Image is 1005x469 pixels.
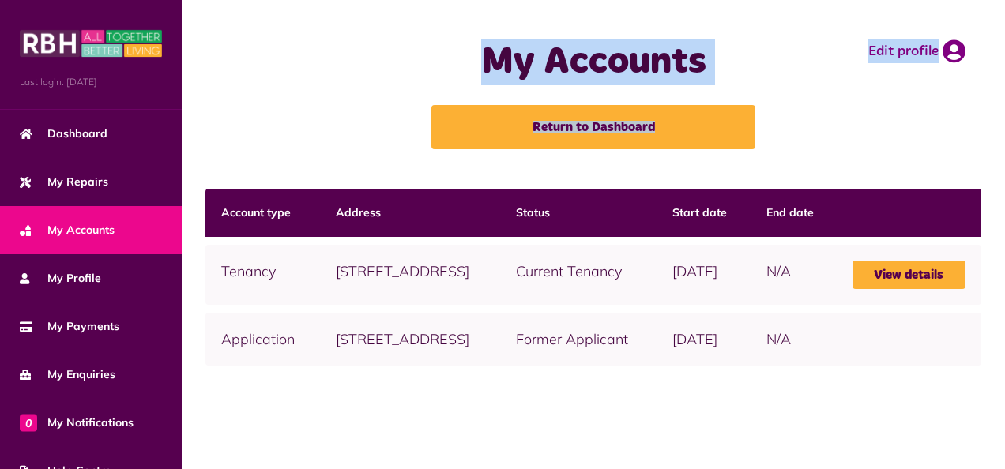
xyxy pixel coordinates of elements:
[657,313,751,366] td: [DATE]
[20,318,119,335] span: My Payments
[404,39,784,85] h1: My Accounts
[431,105,755,149] a: Return to Dashboard
[500,245,657,305] td: Current Tenancy
[20,415,134,431] span: My Notifications
[751,189,837,237] th: End date
[500,313,657,366] td: Former Applicant
[205,189,320,237] th: Account type
[20,222,115,238] span: My Accounts
[20,174,108,190] span: My Repairs
[20,126,107,142] span: Dashboard
[751,313,837,366] td: N/A
[868,39,965,63] a: Edit profile
[20,366,115,383] span: My Enquiries
[320,245,500,305] td: [STREET_ADDRESS]
[320,189,500,237] th: Address
[500,189,657,237] th: Status
[20,270,101,287] span: My Profile
[20,414,37,431] span: 0
[320,313,500,366] td: [STREET_ADDRESS]
[205,245,320,305] td: Tenancy
[20,75,162,89] span: Last login: [DATE]
[657,245,751,305] td: [DATE]
[20,28,162,59] img: MyRBH
[853,261,965,289] a: View details
[205,313,320,366] td: Application
[751,245,837,305] td: N/A
[657,189,751,237] th: Start date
